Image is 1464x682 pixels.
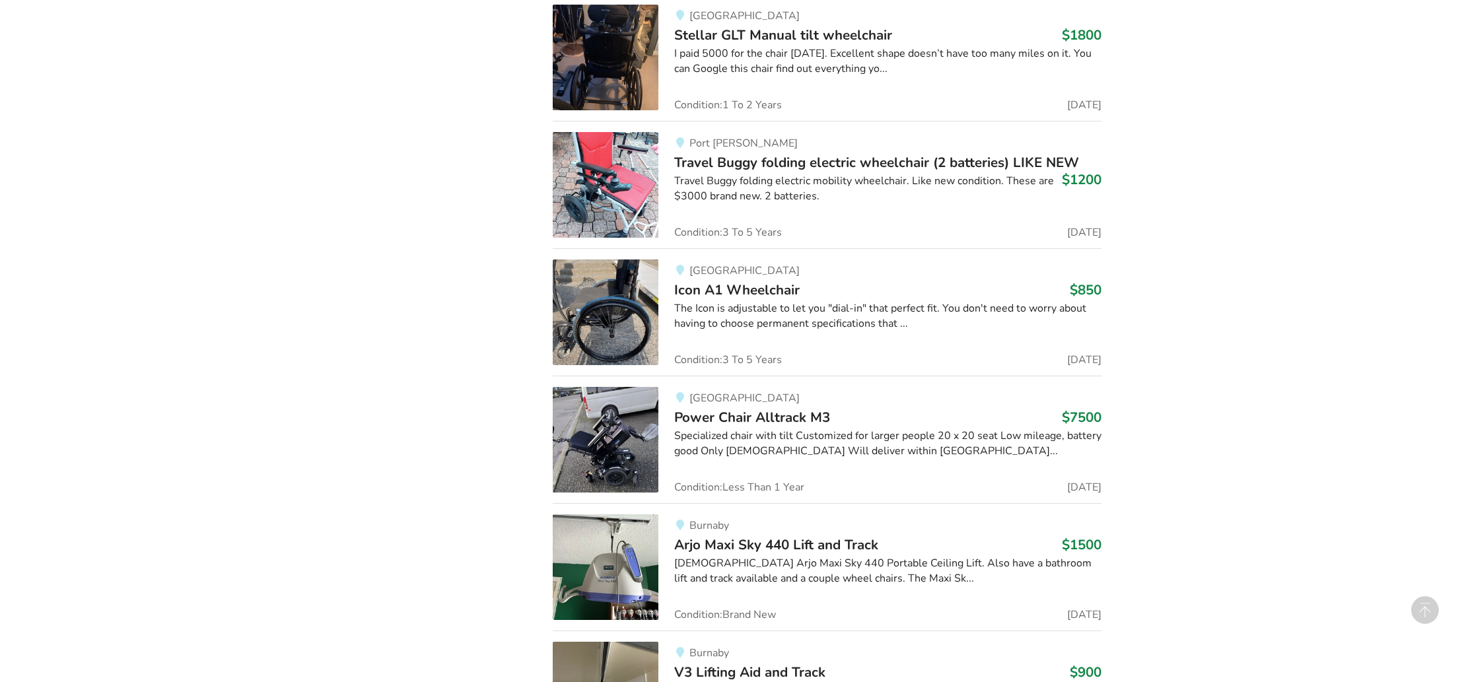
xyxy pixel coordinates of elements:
[1062,26,1101,44] h3: $1800
[553,248,1101,376] a: mobility-icon a1 wheelchair[GEOGRAPHIC_DATA]Icon A1 Wheelchair$850The Icon is adjustable to let y...
[1070,281,1101,298] h3: $850
[674,355,782,365] span: Condition: 3 To 5 Years
[553,121,1101,248] a: mobility-travel buggy folding electric wheelchair (2 batteries) like newPort [PERSON_NAME]Travel ...
[553,387,658,493] img: mobility-power chair alltrack m3
[674,153,1079,172] span: Travel Buggy folding electric wheelchair (2 batteries) LIKE NEW
[674,556,1101,586] div: [DEMOGRAPHIC_DATA] Arjo Maxi Sky 440 Portable Ceiling Lift. Also have a bathroom lift and track a...
[674,100,782,110] span: Condition: 1 To 2 Years
[689,9,800,23] span: [GEOGRAPHIC_DATA]
[1062,409,1101,426] h3: $7500
[674,663,825,681] span: V3 Lifting Aid and Track
[689,263,800,278] span: [GEOGRAPHIC_DATA]
[674,482,804,493] span: Condition: Less Than 1 Year
[553,132,658,238] img: mobility-travel buggy folding electric wheelchair (2 batteries) like new
[1067,100,1101,110] span: [DATE]
[1062,171,1101,188] h3: $1200
[689,391,800,405] span: [GEOGRAPHIC_DATA]
[674,609,776,620] span: Condition: Brand New
[689,518,729,533] span: Burnaby
[553,376,1101,503] a: mobility-power chair alltrack m3[GEOGRAPHIC_DATA]Power Chair Alltrack M3$7500Specialized chair wi...
[674,174,1101,204] div: Travel Buggy folding electric mobility wheelchair. Like new condition. These are $3000 brand new....
[1062,536,1101,553] h3: $1500
[553,503,1101,631] a: transfer aids-arjo maxi sky 440 lift and trackBurnabyArjo Maxi Sky 440 Lift and Track$1500[DEMOGR...
[674,46,1101,77] div: I paid 5000 for the chair [DATE]. Excellent shape doesn’t have too many miles on it. You can Goog...
[674,281,800,299] span: Icon A1 Wheelchair
[553,5,658,110] img: mobility-stellar glt manual tilt wheelchair
[553,259,658,365] img: mobility-icon a1 wheelchair
[1070,664,1101,681] h3: $900
[553,514,658,620] img: transfer aids-arjo maxi sky 440 lift and track
[1067,482,1101,493] span: [DATE]
[1067,355,1101,365] span: [DATE]
[674,227,782,238] span: Condition: 3 To 5 Years
[674,301,1101,331] div: The Icon is adjustable to let you "dial-in" that perfect fit. You don't need to worry about havin...
[689,646,729,660] span: Burnaby
[674,26,892,44] span: Stellar GLT Manual tilt wheelchair
[674,428,1101,459] div: Specialized chair with tilt Customized for larger people 20 x 20 seat Low mileage, battery good O...
[1067,609,1101,620] span: [DATE]
[674,535,878,554] span: Arjo Maxi Sky 440 Lift and Track
[689,136,798,151] span: Port [PERSON_NAME]
[674,408,830,426] span: Power Chair Alltrack M3
[1067,227,1101,238] span: [DATE]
